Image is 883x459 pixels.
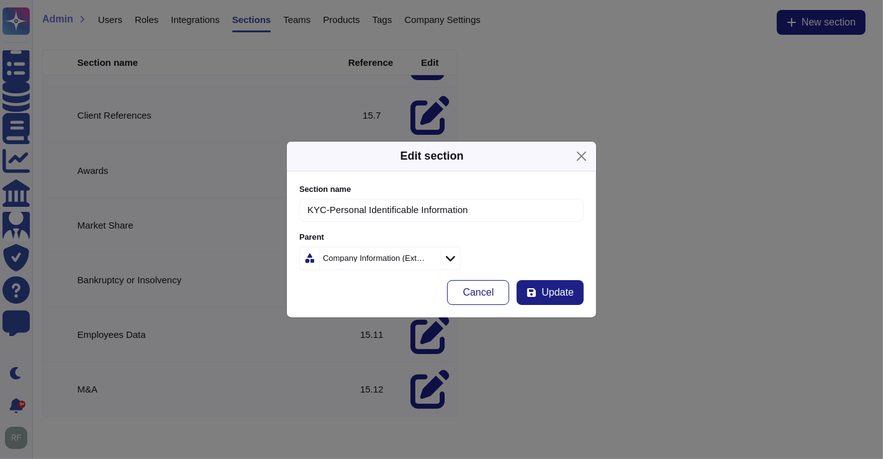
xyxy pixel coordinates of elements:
input: Enter section's name [299,199,584,222]
span: Cancel [463,288,494,298]
button: Close [572,147,591,166]
button: Update [517,280,584,305]
div: Parent [299,234,584,242]
div: Company Information (External) [323,254,425,262]
div: Edit section [400,148,463,165]
span: Update [541,288,574,298]
button: Cancel [447,280,509,305]
label: Section name [299,186,584,194]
